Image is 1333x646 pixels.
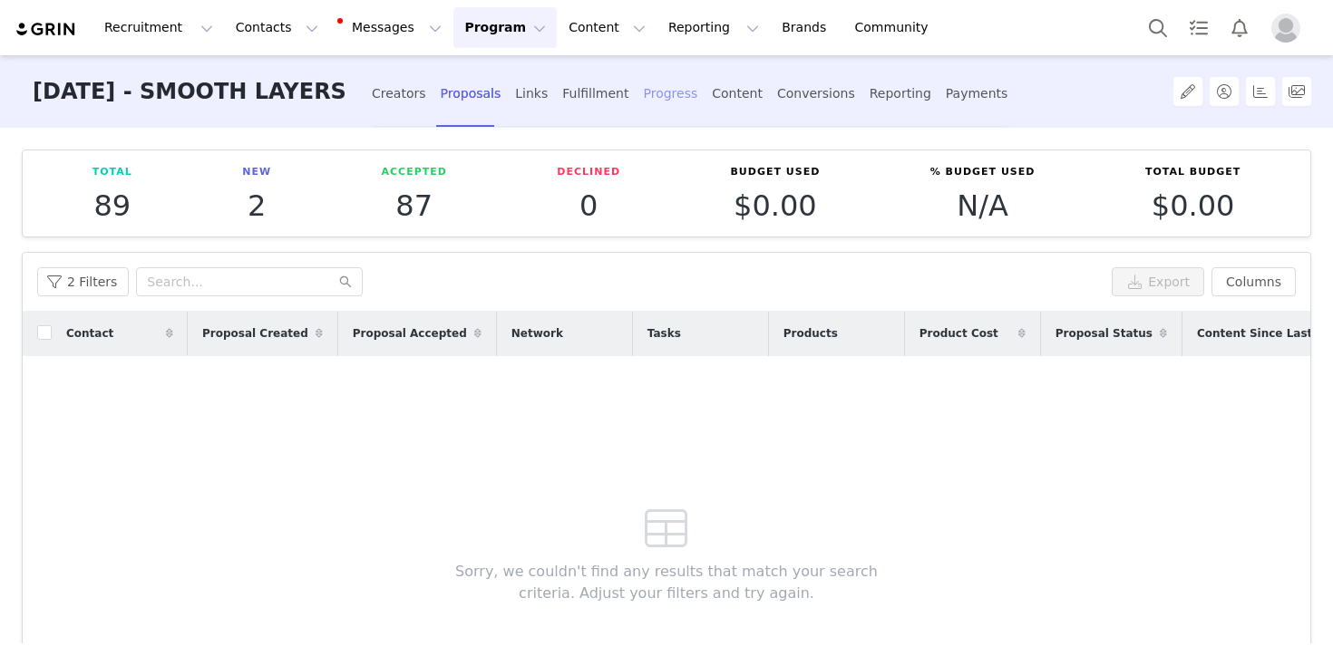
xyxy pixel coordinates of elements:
[657,7,770,48] button: Reporting
[930,189,1036,222] p: N/A
[92,165,132,180] p: Total
[339,275,352,288] i: icon: search
[330,7,452,48] button: Messages
[844,7,948,48] a: Community
[1152,188,1235,223] span: $0.00
[92,189,132,222] p: 89
[558,7,657,48] button: Content
[783,325,838,342] span: Products
[66,325,113,342] span: Contact
[562,70,628,118] div: Fulfillment
[441,70,501,118] div: Proposals
[242,165,271,180] p: New
[225,7,329,48] button: Contacts
[93,7,224,48] button: Recruitment
[1145,165,1241,180] p: Total Budget
[136,267,363,296] input: Search...
[353,325,467,342] span: Proposal Accepted
[946,70,1008,118] div: Payments
[37,267,129,296] button: 2 Filters
[242,189,271,222] p: 2
[202,325,308,342] span: Proposal Created
[1271,14,1300,43] img: placeholder-profile.jpg
[1220,7,1260,48] button: Notifications
[382,189,447,222] p: 87
[712,70,763,118] div: Content
[777,70,855,118] div: Conversions
[643,70,697,118] div: Progress
[557,165,620,180] p: Declined
[557,189,620,222] p: 0
[647,325,681,342] span: Tasks
[453,7,557,48] button: Program
[511,325,563,342] span: Network
[734,188,817,223] span: $0.00
[33,55,350,129] h3: [DATE] - SMOOTH LAYERS CAPRI CATSUIT
[428,561,906,604] span: Sorry, we couldn't find any results that match your search criteria. Adjust your filters and try ...
[1260,14,1318,43] button: Profile
[1211,267,1296,296] button: Columns
[730,165,820,180] p: Budget Used
[15,21,78,38] img: grin logo
[382,165,447,180] p: Accepted
[870,70,931,118] div: Reporting
[372,70,426,118] div: Creators
[771,7,842,48] a: Brands
[919,325,998,342] span: Product Cost
[515,70,548,118] div: Links
[1056,325,1153,342] span: Proposal Status
[1179,7,1219,48] a: Tasks
[930,165,1036,180] p: % Budget Used
[1138,7,1178,48] button: Search
[1112,267,1204,296] button: Export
